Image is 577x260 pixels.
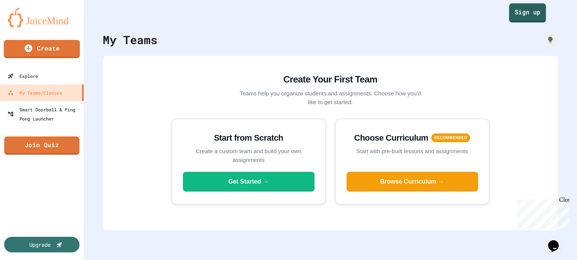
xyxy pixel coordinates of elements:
div: My Teams/Classes [8,88,62,97]
iframe: chat widget [545,230,569,252]
p: Teams help you organize students and assignments. Choose how you'd like to get started. [239,89,422,106]
a: Create [4,40,80,58]
div: How it works [543,32,558,48]
div: Smart Doorbell & Ping Pong Launcher [8,105,81,123]
div: Upgrade [29,241,51,249]
p: Start with pre-built lessons and assignments [347,147,478,156]
iframe: chat widget [514,197,569,229]
a: Join Quiz [4,136,79,155]
img: logo-orange.svg [8,8,76,27]
h2: Create Your First Team [239,73,422,86]
a: Sign up [509,3,546,22]
button: Browse Curriculum → [347,172,478,192]
button: Get Started → [183,172,315,192]
div: Explore [8,71,38,81]
h3: Start from Scratch [183,132,315,144]
div: Chat with us now!Close [3,3,52,48]
span: RECOMMENDED [431,133,470,142]
div: My Teams [103,31,157,48]
p: Create a custom team and build your own assignments [183,147,315,164]
h3: Choose Curriculum [354,132,428,144]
